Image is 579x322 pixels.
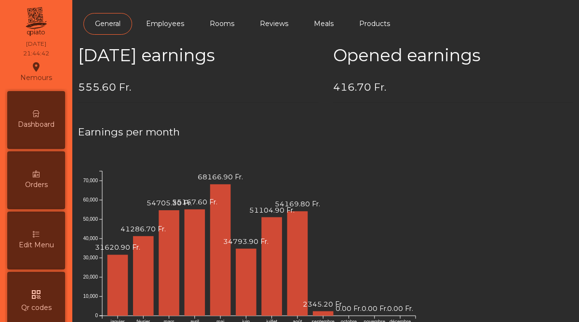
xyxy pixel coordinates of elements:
text: 0.00 Fr. [336,304,362,313]
h4: Earnings per month [78,125,573,139]
text: 2345.20 Fr. [303,300,343,309]
h2: Opened earnings [333,45,574,66]
a: Reviews [248,13,300,35]
text: 0 [95,313,98,318]
text: 54169.80 Fr. [275,200,320,208]
a: Products [348,13,402,35]
h4: 555.60 Fr. [78,80,319,94]
i: location_on [30,61,42,73]
div: [DATE] [26,40,46,48]
text: 60,000 [83,197,98,202]
text: 70,000 [83,178,98,183]
text: 34793.90 Fr. [223,237,269,246]
a: Meals [302,13,345,35]
text: 68166.90 Fr. [198,173,243,181]
a: Rooms [198,13,246,35]
text: 20,000 [83,274,98,280]
text: 55167.60 Fr. [172,198,217,206]
text: 40,000 [83,236,98,241]
text: 31620.90 Fr. [95,243,140,252]
h4: 416.70 Fr. [333,80,574,94]
i: qr_code [30,289,42,300]
text: 10,000 [83,294,98,299]
img: qpiato [24,5,48,39]
span: Edit Menu [19,240,54,250]
a: General [83,13,132,35]
text: 0.00 Fr. [387,304,413,313]
div: 21:44:42 [23,49,49,58]
span: Orders [25,180,48,190]
text: 0.00 Fr. [362,304,388,313]
text: 41286.70 Fr. [121,225,166,233]
div: Nemours [20,60,52,84]
text: 54705.30 Fr. [147,199,192,207]
text: 30,000 [83,255,98,260]
a: Employees [135,13,196,35]
h2: [DATE] earnings [78,45,319,66]
text: 51104.90 Fr. [249,205,295,214]
text: 50,000 [83,216,98,222]
span: Qr codes [21,303,52,313]
span: Dashboard [18,120,54,130]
